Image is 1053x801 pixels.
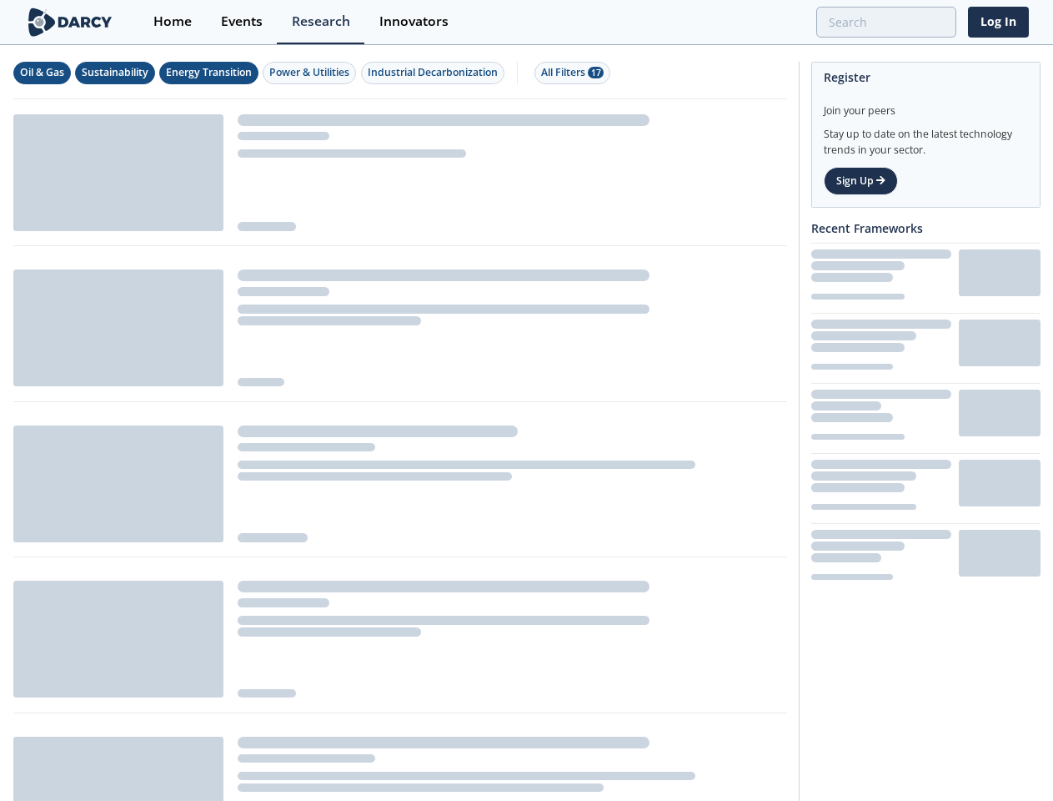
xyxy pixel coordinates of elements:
div: Recent Frameworks [811,214,1040,243]
div: Stay up to date on the latest technology trends in your sector. [824,118,1028,158]
div: Innovators [379,15,449,28]
div: Sustainability [82,65,148,80]
div: All Filters [541,65,604,80]
input: Advanced Search [816,7,956,38]
div: Power & Utilities [269,65,349,80]
div: Home [153,15,192,28]
div: Research [292,15,350,28]
div: Events [221,15,263,28]
a: Log In [968,7,1029,38]
img: logo-wide.svg [25,8,116,37]
span: 17 [588,67,604,78]
button: Oil & Gas [13,62,71,84]
div: Energy Transition [166,65,252,80]
div: Industrial Decarbonization [368,65,498,80]
div: Register [824,63,1028,92]
button: Power & Utilities [263,62,356,84]
button: All Filters 17 [534,62,610,84]
button: Energy Transition [159,62,258,84]
button: Industrial Decarbonization [361,62,504,84]
a: Sign Up [824,167,898,195]
div: Oil & Gas [20,65,64,80]
button: Sustainability [75,62,155,84]
div: Join your peers [824,92,1028,118]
